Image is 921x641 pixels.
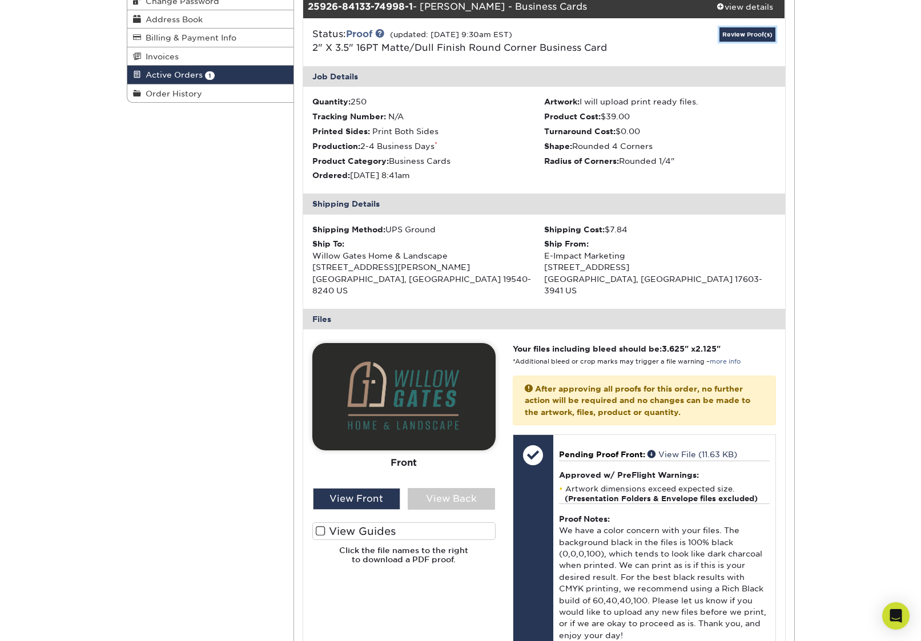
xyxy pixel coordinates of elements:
[141,70,203,79] span: Active Orders
[141,52,179,61] span: Invoices
[205,71,215,80] span: 1
[544,140,776,152] li: Rounded 4 Corners
[141,89,202,98] span: Order History
[544,239,589,248] strong: Ship From:
[559,514,610,523] strong: Proof Notes:
[544,224,776,235] div: $7.84
[303,66,785,87] div: Job Details
[544,155,776,167] li: Rounded 1/4"
[647,450,737,459] a: View File (11.63 KB)
[312,112,386,121] strong: Tracking Number:
[312,171,350,180] strong: Ordered:
[312,156,389,166] strong: Product Category:
[544,111,776,122] li: $39.00
[312,97,351,106] strong: Quantity:
[312,140,544,152] li: 2-4 Business Days
[544,126,776,137] li: $0.00
[559,450,645,459] span: Pending Proof Front:
[662,344,685,353] span: 3.625
[544,238,776,296] div: E-Impact Marketing [STREET_ADDRESS] [GEOGRAPHIC_DATA], [GEOGRAPHIC_DATA] 17603-3941 US
[312,127,370,136] strong: Printed Sides:
[544,156,619,166] strong: Radius of Corners:
[127,47,294,66] a: Invoices
[565,494,758,503] strong: (Presentation Folders & Envelope files excluded)
[719,27,775,42] a: Review Proof(s)
[705,1,785,13] div: view details
[388,112,404,121] span: N/A
[127,66,294,84] a: Active Orders 1
[513,344,721,353] strong: Your files including bleed should be: " x "
[544,112,601,121] strong: Product Cost:
[346,29,372,39] a: Proof
[312,42,607,53] a: 2" X 3.5" 16PT Matte/Dull Finish Round Corner Business Card
[312,522,496,540] label: View Guides
[312,170,544,181] li: [DATE] 8:41am
[312,239,344,248] strong: Ship To:
[127,29,294,47] a: Billing & Payment Info
[559,484,770,503] li: Artwork dimensions exceed expected size.
[544,225,605,234] strong: Shipping Cost:
[390,30,512,39] small: (updated: [DATE] 9:30am EST)
[408,488,495,510] div: View Back
[303,309,785,329] div: Files
[312,450,496,475] div: Front
[304,27,624,55] div: Status:
[525,384,750,417] strong: After approving all proofs for this order, no further action will be required and no changes can ...
[544,97,580,106] strong: Artwork:
[312,155,544,167] li: Business Cards
[313,488,400,510] div: View Front
[544,96,776,107] li: I will upload print ready files.
[312,238,544,296] div: Willow Gates Home & Landscape [STREET_ADDRESS][PERSON_NAME] [GEOGRAPHIC_DATA], [GEOGRAPHIC_DATA] ...
[141,33,236,42] span: Billing & Payment Info
[882,602,910,630] div: Open Intercom Messenger
[308,1,413,12] strong: 25926-84133-74998-1
[559,470,770,479] h4: Approved w/ PreFlight Warnings:
[127,84,294,102] a: Order History
[695,344,717,353] span: 2.125
[544,142,572,151] strong: Shape:
[312,225,385,234] strong: Shipping Method:
[312,224,544,235] div: UPS Ground
[372,127,439,136] span: Print Both Sides
[312,546,496,574] h6: Click the file names to the right to download a PDF proof.
[127,10,294,29] a: Address Book
[710,358,741,365] a: more info
[513,358,741,365] small: *Additional bleed or crop marks may trigger a file warning –
[312,142,360,151] strong: Production:
[544,127,616,136] strong: Turnaround Cost:
[141,15,203,24] span: Address Book
[312,96,544,107] li: 250
[303,193,785,214] div: Shipping Details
